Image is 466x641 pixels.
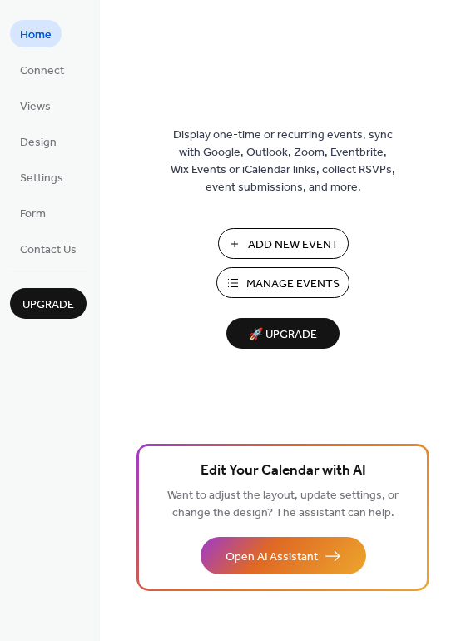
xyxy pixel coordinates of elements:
[226,318,340,349] button: 🚀 Upgrade
[10,56,74,83] a: Connect
[248,236,339,254] span: Add New Event
[20,62,64,80] span: Connect
[20,206,46,223] span: Form
[171,127,395,196] span: Display one-time or recurring events, sync with Google, Outlook, Zoom, Eventbrite, Wix Events or ...
[236,324,330,346] span: 🚀 Upgrade
[20,27,52,44] span: Home
[201,537,366,574] button: Open AI Assistant
[226,549,318,566] span: Open AI Assistant
[20,98,51,116] span: Views
[20,170,63,187] span: Settings
[167,484,399,524] span: Want to adjust the layout, update settings, or change the design? The assistant can help.
[10,20,62,47] a: Home
[10,163,73,191] a: Settings
[201,460,366,483] span: Edit Your Calendar with AI
[20,134,57,152] span: Design
[10,92,61,119] a: Views
[10,199,56,226] a: Form
[216,267,349,298] button: Manage Events
[10,127,67,155] a: Design
[246,276,340,293] span: Manage Events
[10,235,87,262] a: Contact Us
[10,288,87,319] button: Upgrade
[218,228,349,259] button: Add New Event
[20,241,77,259] span: Contact Us
[22,296,74,314] span: Upgrade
